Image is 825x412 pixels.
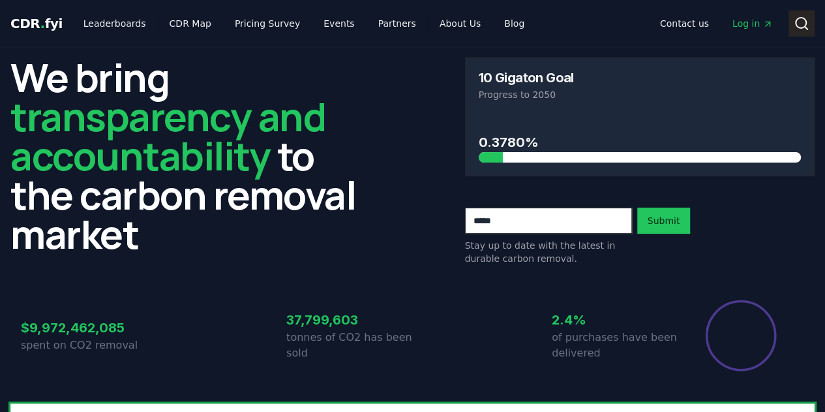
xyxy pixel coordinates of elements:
p: spent on CO2 removal [21,338,147,353]
span: . [40,16,45,31]
a: Pricing Survey [224,12,310,35]
h3: 2.4% [552,310,678,330]
a: Leaderboards [73,12,157,35]
nav: Main [73,12,535,35]
p: Progress to 2050 [479,88,802,101]
a: Contact us [650,12,719,35]
a: CDR.fyi [10,14,63,33]
h3: 37,799,603 [286,310,413,330]
a: Events [313,12,365,35]
h3: 10 Gigaton Goal [479,71,574,84]
p: Stay up to date with the latest in durable carbon removal. [465,239,632,265]
span: Log in [732,17,773,30]
a: About Us [429,12,491,35]
button: Submit [637,208,691,234]
span: CDR fyi [10,16,63,31]
div: Percentage of sales delivered [704,299,777,372]
span: transparency and accountability [10,89,325,182]
a: Partners [368,12,427,35]
a: Log in [722,12,783,35]
h3: 0.3780% [479,133,802,152]
a: Blog [494,12,535,35]
a: CDR Map [159,12,222,35]
p: of purchases have been delivered [552,330,678,361]
h3: $9,972,462,085 [21,318,147,338]
nav: Main [650,12,783,35]
p: tonnes of CO2 has been sold [286,330,413,361]
h2: We bring to the carbon removal market [10,57,361,253]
